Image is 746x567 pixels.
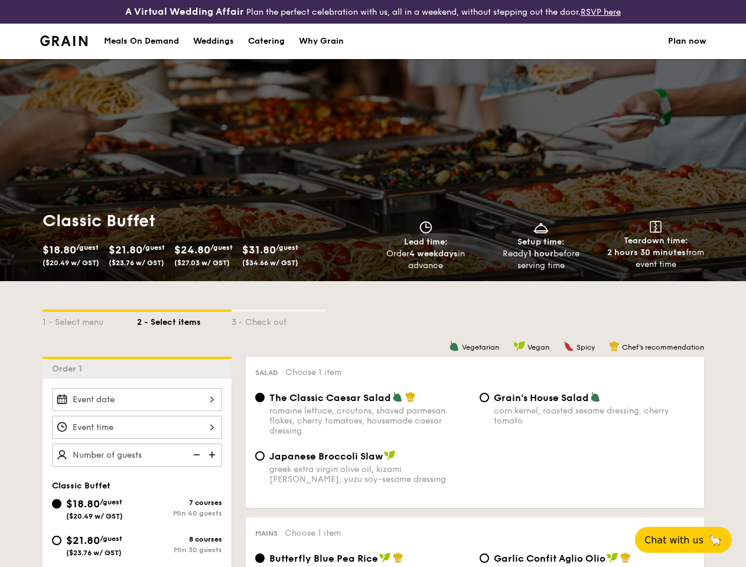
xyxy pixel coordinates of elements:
input: $21.80/guest($23.76 w/ GST)8 coursesMin 30 guests [52,536,61,545]
div: Min 40 guests [137,509,222,517]
img: icon-clock.2db775ea.svg [417,221,435,234]
input: Grain's House Saladcorn kernel, roasted sesame dressing, cherry tomato [480,393,489,402]
div: 8 courses [137,535,222,543]
div: romaine lettuce, croutons, shaved parmesan flakes, cherry tomatoes, housemade caesar dressing [269,406,470,436]
a: Catering [241,24,292,59]
div: from event time [603,247,709,271]
span: ($27.03 w/ GST) [174,259,230,267]
input: Number of guests [52,444,222,467]
img: Grain [40,35,88,46]
img: icon-chef-hat.a58ddaea.svg [393,552,403,563]
span: ($23.76 w/ GST) [109,259,164,267]
span: /guest [276,243,298,252]
span: ($20.49 w/ GST) [66,512,123,520]
span: $21.80 [66,534,100,547]
span: Mains [255,529,278,537]
span: Classic Buffet [52,481,110,491]
img: icon-reduce.1d2dbef1.svg [187,444,204,466]
span: Vegan [527,343,549,351]
img: icon-vegan.f8ff3823.svg [513,341,525,351]
span: 🦙 [708,533,722,547]
div: Catering [248,24,285,59]
span: $24.80 [174,243,210,256]
span: ($34.66 w/ GST) [242,259,298,267]
div: Why Grain [299,24,344,59]
span: Choose 1 item [285,528,341,538]
div: Order in advance [373,248,479,272]
img: icon-vegan.f8ff3823.svg [379,552,391,563]
a: Logotype [40,35,88,46]
span: Chef's recommendation [622,343,704,351]
input: Butterfly Blue Pea Riceshallots, coriander, supergarlicfied oil, blue pea flower [255,553,265,563]
input: $18.80/guest($20.49 w/ GST)7 coursesMin 40 guests [52,499,61,509]
input: Event time [52,416,222,439]
span: Japanese Broccoli Slaw [269,451,383,462]
span: Chat with us [644,535,703,546]
strong: 2 hours 30 minutes [607,247,686,258]
div: 2 - Select items [137,312,232,328]
img: icon-dish.430c3a2e.svg [532,221,550,234]
span: /guest [100,498,122,506]
button: Chat with us🦙 [635,527,732,553]
input: Event date [52,388,222,411]
div: greek extra virgin olive oil, kizami [PERSON_NAME], yuzu soy-sesame dressing [269,464,470,484]
span: Setup time: [517,237,565,247]
span: $21.80 [109,243,142,256]
div: Ready before serving time [488,248,594,272]
span: $18.80 [66,497,100,510]
span: Teardown time: [624,236,688,246]
img: icon-chef-hat.a58ddaea.svg [609,341,620,351]
span: /guest [142,243,165,252]
div: corn kernel, roasted sesame dressing, cherry tomato [494,406,695,426]
span: ($23.76 w/ GST) [66,549,122,557]
span: Salad [255,369,278,377]
input: Japanese Broccoli Slawgreek extra virgin olive oil, kizami [PERSON_NAME], yuzu soy-sesame dressing [255,451,265,461]
a: Why Grain [292,24,351,59]
span: $31.80 [242,243,276,256]
span: Butterfly Blue Pea Rice [269,553,378,564]
img: icon-chef-hat.a58ddaea.svg [620,552,631,563]
img: icon-teardown.65201eee.svg [650,221,662,233]
span: /guest [210,243,233,252]
span: Grain's House Salad [494,392,589,403]
a: Meals On Demand [97,24,186,59]
img: icon-vegan.f8ff3823.svg [384,450,396,461]
div: Meals On Demand [104,24,179,59]
img: icon-vegetarian.fe4039eb.svg [392,392,403,402]
span: Vegetarian [462,343,499,351]
img: icon-spicy.37a8142b.svg [563,341,574,351]
div: Min 30 guests [137,546,222,554]
div: 3 - Check out [232,312,326,328]
span: Choose 1 item [285,367,341,377]
strong: 1 hour [528,249,553,259]
h1: Classic Buffet [43,210,369,232]
a: Plan now [668,24,706,59]
div: Weddings [193,24,234,59]
span: /guest [100,535,122,543]
img: icon-vegetarian.fe4039eb.svg [590,392,601,402]
span: Lead time: [404,237,448,247]
a: RSVP here [581,7,621,17]
strong: 4 weekdays [409,249,458,259]
img: icon-chef-hat.a58ddaea.svg [405,392,416,402]
span: ($20.49 w/ GST) [43,259,99,267]
img: icon-vegan.f8ff3823.svg [607,552,618,563]
span: /guest [76,243,99,252]
span: Spicy [576,343,595,351]
h4: A Virtual Wedding Affair [125,5,244,19]
a: Weddings [186,24,241,59]
img: icon-add.58712e84.svg [204,444,222,466]
div: 7 courses [137,498,222,507]
input: Garlic Confit Aglio Oliosuper garlicfied oil, slow baked cherry tomatoes, garden fresh thyme [480,553,489,563]
input: The Classic Caesar Saladromaine lettuce, croutons, shaved parmesan flakes, cherry tomatoes, house... [255,393,265,402]
img: icon-vegetarian.fe4039eb.svg [449,341,460,351]
div: 1 - Select menu [43,312,137,328]
div: Plan the perfect celebration with us, all in a weekend, without stepping out the door. [125,5,622,19]
span: Order 1 [52,364,87,374]
span: The Classic Caesar Salad [269,392,391,403]
span: $18.80 [43,243,76,256]
span: Garlic Confit Aglio Olio [494,553,605,564]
